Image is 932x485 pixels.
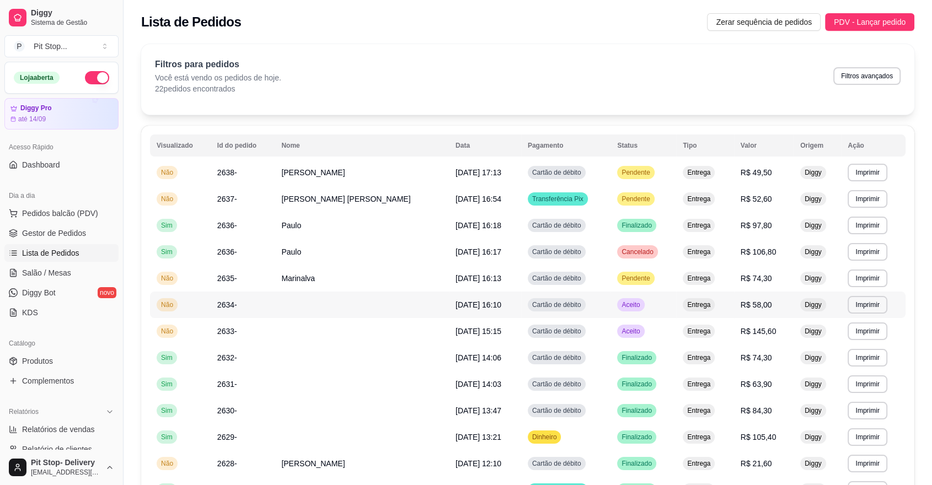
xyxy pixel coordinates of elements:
span: Pendente [619,274,652,283]
span: 2632- [217,353,237,362]
span: R$ 106,80 [741,247,776,256]
th: Visualizado [150,134,211,157]
span: R$ 74,30 [741,353,772,362]
span: Não [159,168,175,177]
span: R$ 97,80 [741,221,772,230]
span: [DATE] 16:54 [456,195,501,203]
span: Não [159,195,175,203]
span: Relatórios [9,407,39,416]
span: Salão / Mesas [22,267,71,278]
span: 2631- [217,380,237,389]
span: Diggy [802,327,824,336]
span: Dinheiro [530,433,559,441]
span: Não [159,327,175,336]
span: Sim [159,221,175,230]
span: 2638- [217,168,237,177]
span: 2634- [217,300,237,309]
span: Entrega [685,195,713,203]
span: [DATE] 17:13 [456,168,501,177]
button: PDV - Lançar pedido [825,13,914,31]
button: Filtros avançados [833,67,901,85]
th: Data [449,134,521,157]
span: Aceito [619,327,642,336]
button: Pedidos balcão (PDV) [4,204,119,222]
span: Diggy [802,406,824,415]
span: Diggy [802,459,824,468]
span: Relatórios de vendas [22,424,95,435]
span: Entrega [685,168,713,177]
span: Cartão de débito [530,406,583,415]
span: Paulo [281,221,301,230]
span: Paulo [281,247,301,256]
a: Relatórios de vendas [4,421,119,438]
p: Você está vendo os pedidos de hoje. [155,72,281,83]
span: Relatório de clientes [22,444,92,455]
button: Imprimir [848,164,887,181]
span: P [14,41,25,52]
span: Entrega [685,406,713,415]
span: [DATE] 13:47 [456,406,501,415]
span: Diggy [802,274,824,283]
span: Zerar sequência de pedidos [716,16,812,28]
span: Sim [159,433,175,441]
a: Dashboard [4,156,119,174]
span: Finalizado [619,380,654,389]
a: KDS [4,304,119,321]
span: Cartão de débito [530,380,583,389]
th: Nome [275,134,449,157]
span: Finalizado [619,406,654,415]
a: Produtos [4,352,119,370]
span: Sim [159,380,175,389]
span: Diggy [802,221,824,230]
span: Pedidos balcão (PDV) [22,208,98,219]
span: Diggy [802,168,824,177]
span: [DATE] 14:03 [456,380,501,389]
div: Acesso Rápido [4,138,119,156]
span: Finalizado [619,353,654,362]
button: Imprimir [848,428,887,446]
span: Entrega [685,353,713,362]
span: Cancelado [619,247,655,256]
th: Id do pedido [211,134,275,157]
button: Pit Stop- Delivery[EMAIL_ADDRESS][DOMAIN_NAME] [4,454,119,481]
span: [DATE] 12:10 [456,459,501,468]
span: Entrega [685,380,713,389]
div: Pit Stop ... [34,41,67,52]
span: Entrega [685,221,713,230]
button: Imprimir [848,270,887,287]
th: Status [610,134,676,157]
a: Gestor de Pedidos [4,224,119,242]
div: Dia a dia [4,187,119,204]
a: Diggy Botnovo [4,284,119,301]
span: 2636- [217,247,237,256]
th: Valor [734,134,794,157]
div: Loja aberta [14,72,60,84]
span: [EMAIL_ADDRESS][DOMAIN_NAME] [31,468,101,477]
div: Catálogo [4,335,119,352]
th: Tipo [676,134,733,157]
span: Diggy [802,195,824,203]
p: 22 pedidos encontrados [155,83,281,94]
a: Diggy Proaté 14/09 [4,98,119,130]
span: Sistema de Gestão [31,18,114,27]
button: Imprimir [848,402,887,419]
article: Diggy Pro [20,104,52,112]
span: R$ 58,00 [741,300,772,309]
span: R$ 105,40 [741,433,776,441]
span: Entrega [685,300,713,309]
span: Diggy [802,300,824,309]
span: R$ 145,60 [741,327,776,336]
a: DiggySistema de Gestão [4,4,119,31]
span: Sim [159,353,175,362]
span: Sim [159,406,175,415]
a: Salão / Mesas [4,264,119,282]
span: Finalizado [619,459,654,468]
span: Diggy [802,380,824,389]
span: Dashboard [22,159,60,170]
span: Pendente [619,168,652,177]
span: Lista de Pedidos [22,247,79,258]
span: [DATE] 16:17 [456,247,501,256]
th: Pagamento [521,134,611,157]
button: Imprimir [848,455,887,472]
button: Imprimir [848,296,887,314]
